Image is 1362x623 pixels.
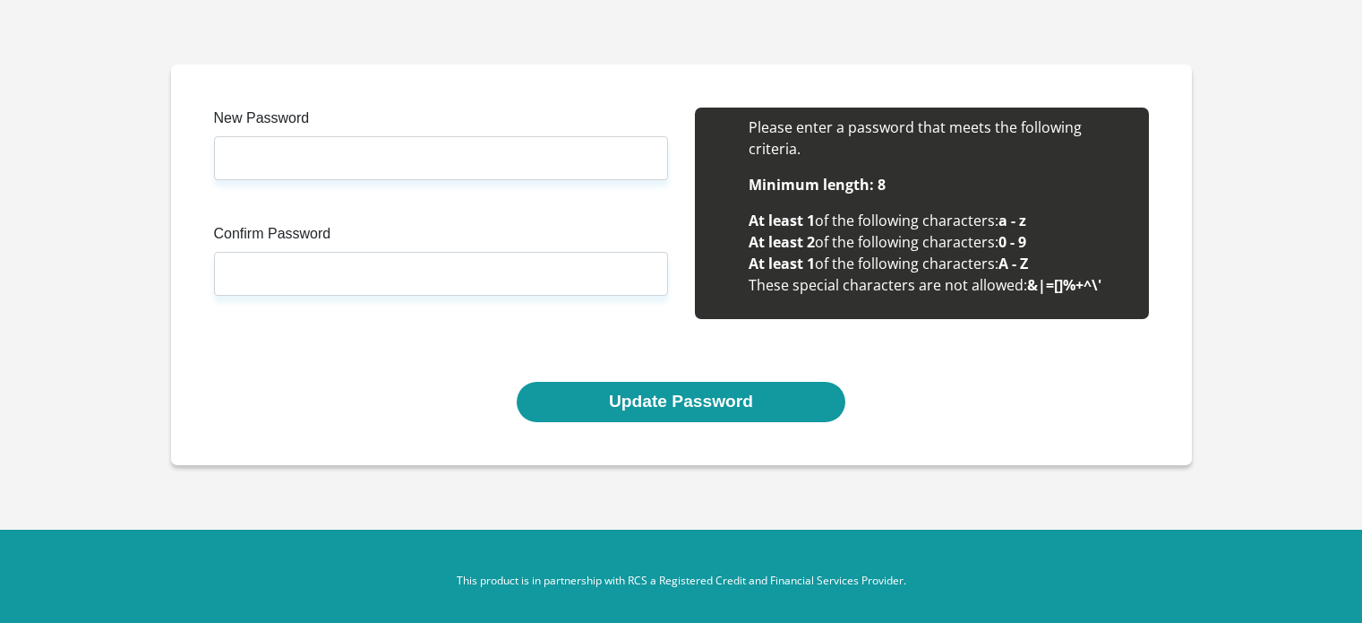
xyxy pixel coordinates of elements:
label: Confirm Password [214,223,668,252]
b: At least 1 [749,254,815,273]
li: of the following characters: [749,210,1131,231]
li: of the following characters: [749,231,1131,253]
b: A - Z [998,254,1028,273]
b: a - z [998,211,1026,230]
li: These special characters are not allowed: [749,274,1131,296]
b: Minimum length: 8 [749,175,886,195]
b: 0 - 9 [998,232,1026,252]
button: Update Password [517,382,845,422]
li: of the following characters: [749,253,1131,274]
label: New Password [214,108,668,136]
li: Please enter a password that meets the following criteria. [749,117,1131,160]
p: This product is in partnership with RCS a Registered Credit and Financial Services Provider. [184,573,1178,589]
b: At least 2 [749,232,815,252]
input: Confirm Password [214,252,668,296]
input: Enter new Password [214,136,668,180]
b: &|=[]%+^\' [1027,275,1101,295]
b: At least 1 [749,211,815,230]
